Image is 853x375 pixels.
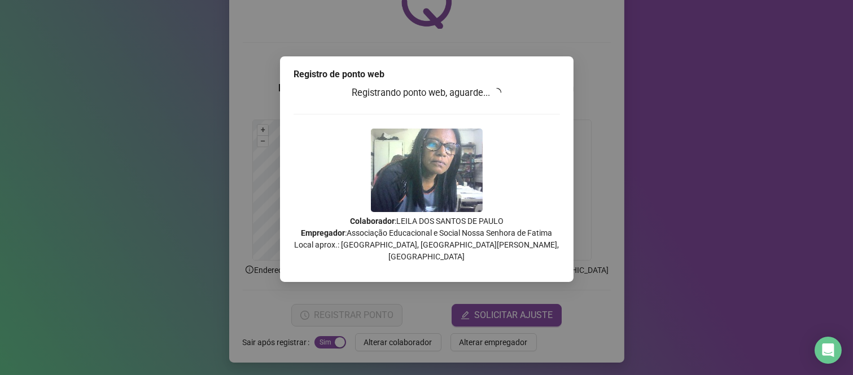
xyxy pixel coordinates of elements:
img: Z [371,129,483,212]
strong: Colaborador [350,217,395,226]
span: loading [492,88,501,97]
h3: Registrando ponto web, aguarde... [294,86,560,100]
strong: Empregador [301,228,345,237]
p: : LEILA DOS SANTOS DE PAULO : Associação Educacional e Social Nossa Senhora de Fatima Local aprox... [294,215,560,263]
div: Open Intercom Messenger [815,337,842,364]
div: Registro de ponto web [294,68,560,81]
